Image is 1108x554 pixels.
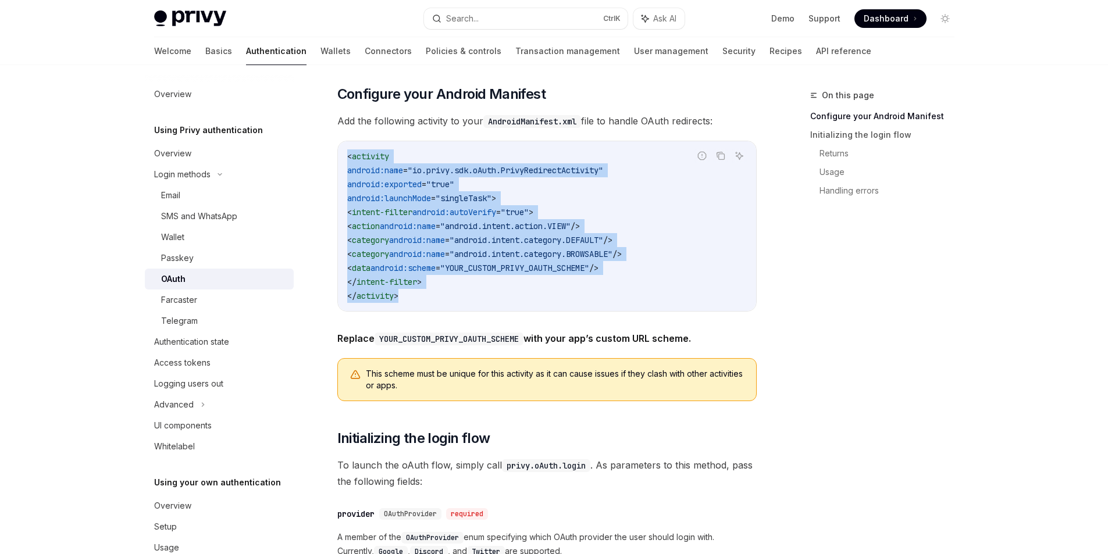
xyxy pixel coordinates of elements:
span: Add the following activity to your file to handle OAuth redirects: [337,113,757,129]
a: Recipes [769,37,802,65]
span: android:exported [347,179,422,190]
span: = [496,207,501,217]
span: = [403,165,408,176]
span: = [436,221,440,231]
a: Dashboard [854,9,927,28]
div: Wallet [161,230,184,244]
div: OAuth [161,272,186,286]
span: "io.privy.sdk.oAuth.PrivyRedirectActivity" [408,165,603,176]
span: android:name [347,165,403,176]
button: Copy the contents from the code block [713,148,728,163]
span: This scheme must be unique for this activity as it can cause issues if they clash with other acti... [366,368,744,391]
span: = [431,193,436,203]
span: = [422,179,426,190]
button: Ask AI [633,8,685,29]
span: android:launchMode [347,193,431,203]
h5: Using Privy authentication [154,123,263,137]
span: intent-filter [357,277,417,287]
span: < [347,235,352,245]
code: privy.oAuth.login [502,459,590,472]
span: "singleTask" [436,193,491,203]
h5: Using your own authentication [154,476,281,489]
span: > [491,193,496,203]
a: Email [145,185,294,206]
span: activity [357,291,394,301]
div: Passkey [161,251,194,265]
span: "true" [426,179,454,190]
a: Overview [145,84,294,105]
a: OAuth [145,269,294,289]
span: android:name [389,249,445,259]
span: android:scheme [370,263,436,273]
button: Toggle dark mode [936,9,954,28]
div: Overview [154,87,191,101]
span: > [529,207,533,217]
span: < [347,151,352,162]
div: Overview [154,146,191,160]
a: Authentication [246,37,307,65]
a: Security [722,37,756,65]
a: Demo [771,13,795,24]
span: < [347,207,352,217]
div: Authentication state [154,335,229,349]
code: YOUR_CUSTOM_PRIVY_OAUTH_SCHEME [375,333,523,345]
span: > [417,277,422,287]
span: < [347,263,352,273]
span: android:name [380,221,436,231]
a: Wallet [145,227,294,248]
a: Overview [145,495,294,516]
span: < [347,221,352,231]
div: UI components [154,419,212,433]
a: Wallets [320,37,351,65]
span: android:name [389,235,445,245]
a: Returns [820,144,964,163]
span: category [352,249,389,259]
a: Initializing the login flow [810,126,964,144]
code: AndroidManifest.xml [483,115,581,128]
div: Login methods [154,167,211,181]
span: Initializing the login flow [337,429,490,448]
span: "android.intent.category.BROWSABLE" [450,249,612,259]
span: /> [603,235,612,245]
div: provider [337,508,375,520]
strong: Replace with your app’s custom URL scheme. [337,333,691,344]
span: android:autoVerify [412,207,496,217]
span: intent-filter [352,207,412,217]
a: UI components [145,415,294,436]
a: Authentication state [145,331,294,352]
div: Overview [154,499,191,513]
span: Ask AI [653,13,676,24]
span: /> [612,249,622,259]
div: Advanced [154,398,194,412]
span: category [352,235,389,245]
a: Overview [145,143,294,164]
span: "YOUR_CUSTOM_PRIVY_OAUTH_SCHEME" [440,263,589,273]
img: light logo [154,10,226,27]
div: SMS and WhatsApp [161,209,237,223]
span: /> [571,221,580,231]
span: </ [347,277,357,287]
span: Ctrl K [603,14,621,23]
button: Report incorrect code [694,148,710,163]
div: Farcaster [161,293,197,307]
span: Dashboard [864,13,909,24]
a: Basics [205,37,232,65]
div: Email [161,188,180,202]
a: Support [808,13,840,24]
a: Usage [820,163,964,181]
a: Handling errors [820,181,964,200]
div: Logging users out [154,377,223,391]
span: On this page [822,88,874,102]
a: Farcaster [145,289,294,310]
a: Setup [145,516,294,537]
span: < [347,249,352,259]
span: "android.intent.category.DEFAULT" [450,235,603,245]
span: OAuthProvider [384,509,437,519]
span: = [436,263,440,273]
button: Search...CtrlK [424,8,628,29]
span: > [394,291,398,301]
span: action [352,221,380,231]
a: User management [634,37,708,65]
button: Ask AI [732,148,747,163]
a: Policies & controls [426,37,501,65]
